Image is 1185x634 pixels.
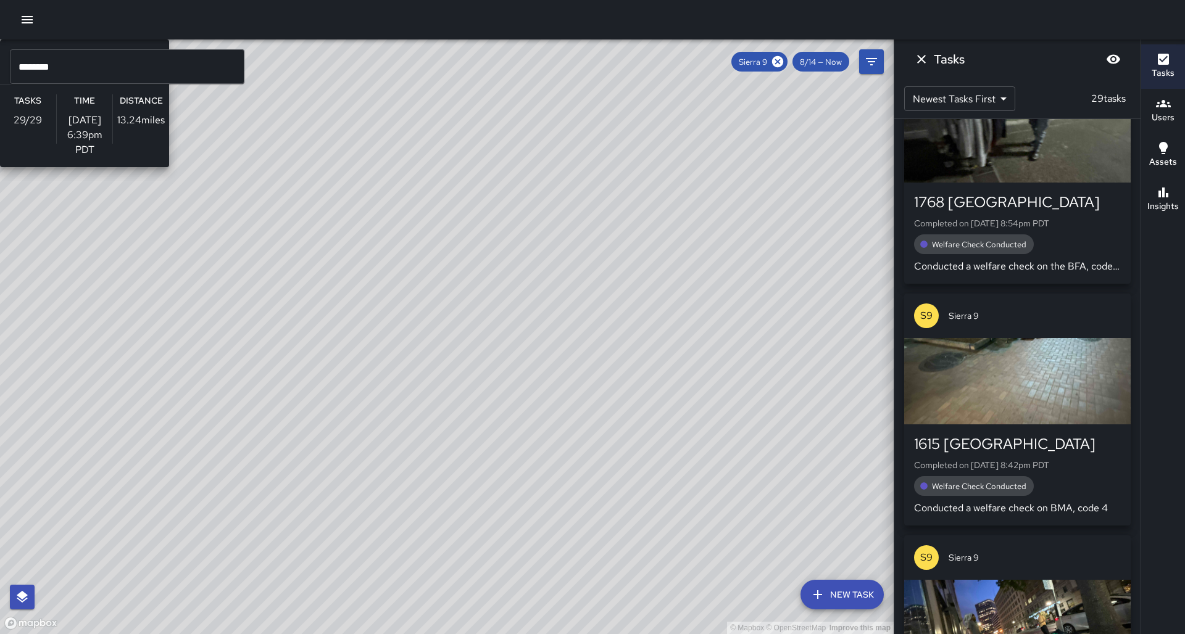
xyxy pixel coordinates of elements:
[914,501,1121,516] p: Conducted a welfare check on BMA, code 4
[120,94,163,108] h6: Distance
[914,459,1121,471] p: Completed on [DATE] 8:42pm PDT
[909,47,934,72] button: Dismiss
[1141,89,1185,133] button: Users
[934,49,965,69] h6: Tasks
[859,49,884,74] button: Filters
[1147,200,1179,213] h6: Insights
[74,94,95,108] h6: Time
[904,294,1131,525] button: S9Sierra 91615 [GEOGRAPHIC_DATA]Completed on [DATE] 8:42pm PDTWelfare Check ConductedConducted a ...
[1152,67,1175,80] h6: Tasks
[1141,178,1185,222] button: Insights
[14,94,41,108] h6: Tasks
[800,580,884,609] button: New Task
[925,481,1034,492] span: Welfare Check Conducted
[914,192,1121,212] div: 1768 [GEOGRAPHIC_DATA]
[1101,47,1126,72] button: Blur
[914,217,1121,229] p: Completed on [DATE] 8:54pm PDT
[949,551,1121,564] span: Sierra 9
[792,57,849,67] span: 8/14 — Now
[57,113,113,157] p: [DATE] 6:39pm PDT
[914,434,1121,454] div: 1615 [GEOGRAPHIC_DATA]
[1086,91,1131,106] p: 29 tasks
[920,550,933,565] p: S9
[1141,133,1185,178] button: Assets
[14,113,42,128] p: 29 / 29
[1149,155,1177,169] h6: Assets
[1141,44,1185,89] button: Tasks
[904,86,1015,111] div: Newest Tasks First
[731,57,775,67] span: Sierra 9
[1152,111,1175,125] h6: Users
[920,308,933,323] p: S9
[949,310,1121,322] span: Sierra 9
[925,239,1034,250] span: Welfare Check Conducted
[117,113,165,128] p: 13.24 miles
[731,52,788,72] div: Sierra 9
[904,52,1131,284] button: S9Sierra 91768 [GEOGRAPHIC_DATA]Completed on [DATE] 8:54pm PDTWelfare Check ConductedConducted a ...
[914,259,1121,274] p: Conducted a welfare check on the BFA, code 4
